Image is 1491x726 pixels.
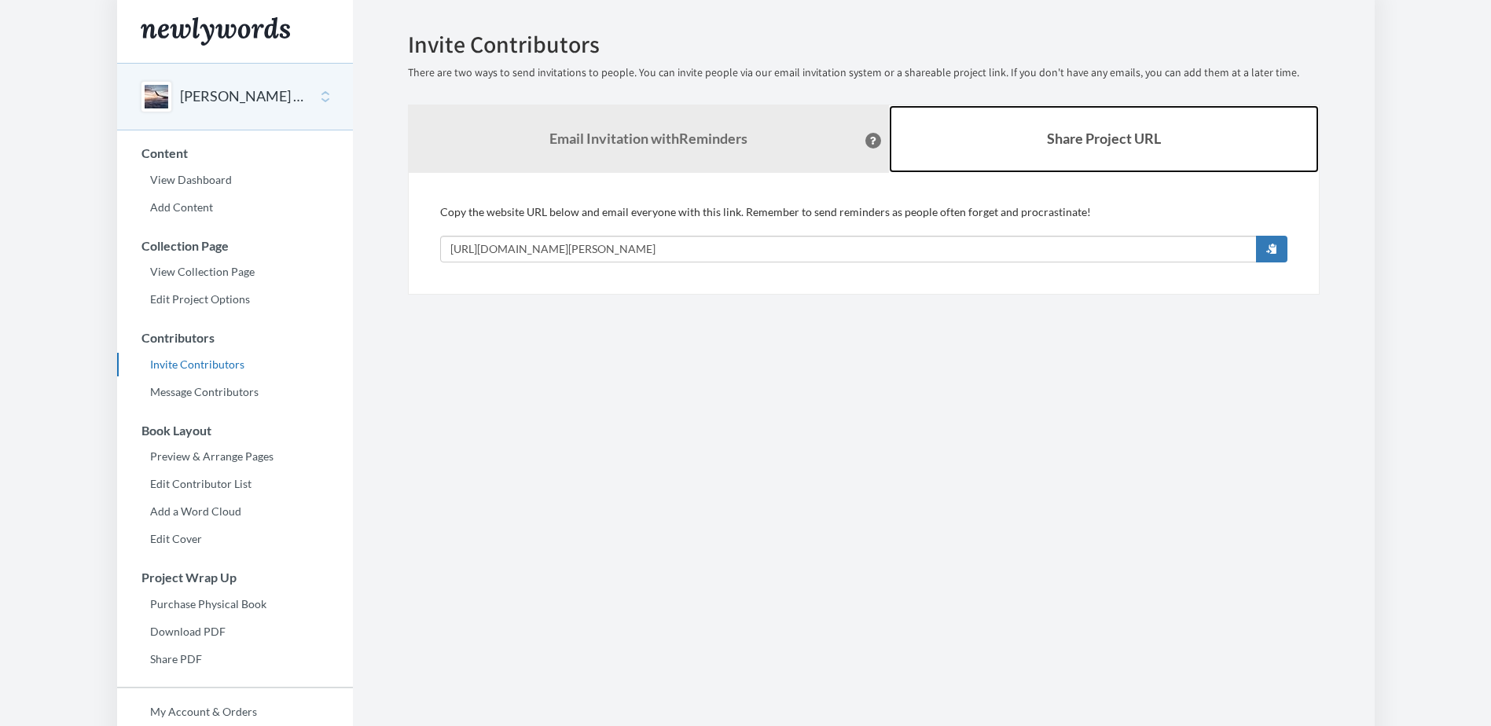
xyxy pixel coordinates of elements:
button: [PERSON_NAME] 15 Years [180,86,307,107]
span: Support [31,11,88,25]
h3: Content [118,146,353,160]
a: Share PDF [117,647,353,671]
b: Share Project URL [1047,130,1161,147]
a: View Collection Page [117,260,353,284]
a: Message Contributors [117,380,353,404]
a: Download PDF [117,620,353,643]
strong: Email Invitation with Reminders [549,130,747,147]
h3: Project Wrap Up [118,570,353,585]
a: Edit Contributor List [117,472,353,496]
a: Edit Cover [117,527,353,551]
a: My Account & Orders [117,700,353,724]
a: Invite Contributors [117,353,353,376]
div: Copy the website URL below and email everyone with this link. Remember to send reminders as peopl... [440,204,1287,262]
h3: Book Layout [118,423,353,438]
a: Edit Project Options [117,288,353,311]
a: Preview & Arrange Pages [117,445,353,468]
a: Add Content [117,196,353,219]
a: Purchase Physical Book [117,592,353,616]
img: Newlywords logo [141,17,290,46]
h3: Collection Page [118,239,353,253]
a: View Dashboard [117,168,353,192]
h2: Invite Contributors [408,31,1320,57]
p: There are two ways to send invitations to people. You can invite people via our email invitation ... [408,65,1320,81]
h3: Contributors [118,331,353,345]
a: Add a Word Cloud [117,500,353,523]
